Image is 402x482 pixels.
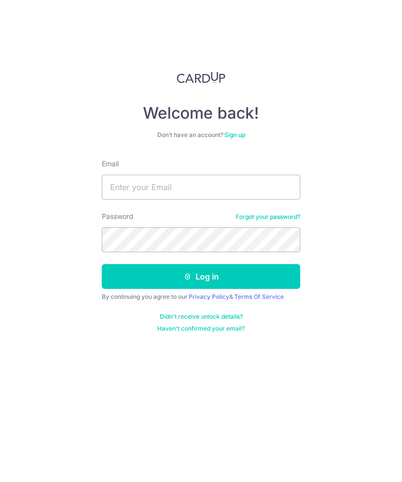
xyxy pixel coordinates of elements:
a: Haven't confirmed your email? [157,325,245,333]
label: Email [102,159,119,169]
div: Don’t have an account? [102,131,300,139]
a: Didn't receive unlock details? [160,313,243,321]
h4: Welcome back! [102,103,300,123]
input: Enter your Email [102,175,300,200]
label: Password [102,211,134,221]
img: CardUp Logo [177,71,225,83]
button: Log in [102,264,300,289]
a: Privacy Policy [189,293,229,300]
a: Terms Of Service [234,293,284,300]
a: Forgot your password? [236,213,300,221]
a: Sign up [224,131,245,138]
div: By continuing you agree to our & [102,293,300,301]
